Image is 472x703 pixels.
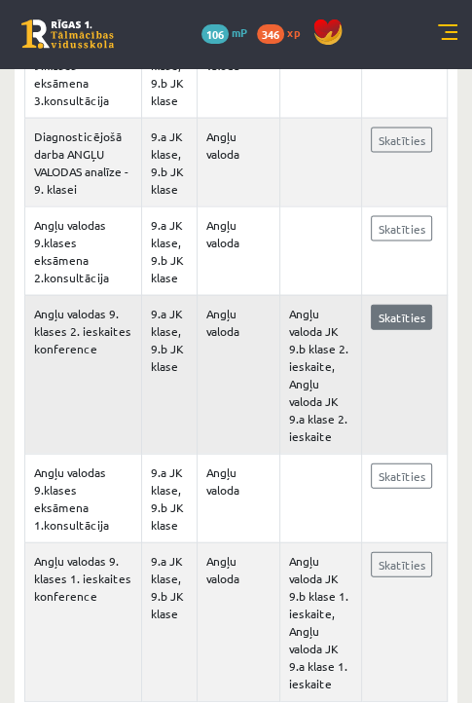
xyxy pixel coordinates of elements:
td: Angļu valoda JK 9.b klase 2. ieskaite, Angļu valoda JK 9.a klase 2. ieskaite [279,295,362,454]
td: Angļu valodas 9.klases eksāmena 2.konsultācija [25,206,142,295]
a: Skatīties [371,463,432,489]
td: Angļu valodas 9.klases eksāmena 3.konsultācija [25,29,142,118]
span: xp [287,24,300,40]
a: 346 xp [257,24,309,40]
td: 9.a JK klase, 9.b JK klase [142,206,197,295]
span: 346 [257,24,284,44]
a: Skatīties [371,128,432,153]
a: Rīgas 1. Tālmācības vidusskola [21,19,114,49]
td: Angļu valodas 9. klases 2. ieskaites konference [25,295,142,454]
td: 9.a JK klase, 9.b JK klase [142,29,197,118]
span: 106 [201,24,229,44]
td: Diagnosticējošā darba ANGĻU VALODAS analīze - 9. klasei [25,118,142,206]
td: Angļu valoda JK 9.b klase 1. ieskaite, Angļu valoda JK 9.a klase 1. ieskaite [279,542,362,701]
a: Skatīties [371,552,432,577]
span: mP [232,24,247,40]
td: Angļu valoda [197,118,279,206]
td: Angļu valoda [197,542,279,701]
td: 9.a JK klase, 9.b JK klase [142,295,197,454]
a: Skatīties [371,216,432,241]
td: 9.a JK klase, 9.b JK klase [142,118,197,206]
td: Angļu valodas 9. klases 1. ieskaites konference [25,542,142,701]
td: Angļu valoda [197,295,279,454]
td: Angļu valodas 9.klases eksāmena 1.konsultācija [25,454,142,542]
td: Angļu valoda [197,29,279,118]
td: Angļu valoda [197,206,279,295]
td: 9.a JK klase, 9.b JK klase [142,542,197,701]
td: Angļu valoda [197,454,279,542]
td: 9.a JK klase, 9.b JK klase [142,454,197,542]
a: Skatīties [371,305,432,330]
